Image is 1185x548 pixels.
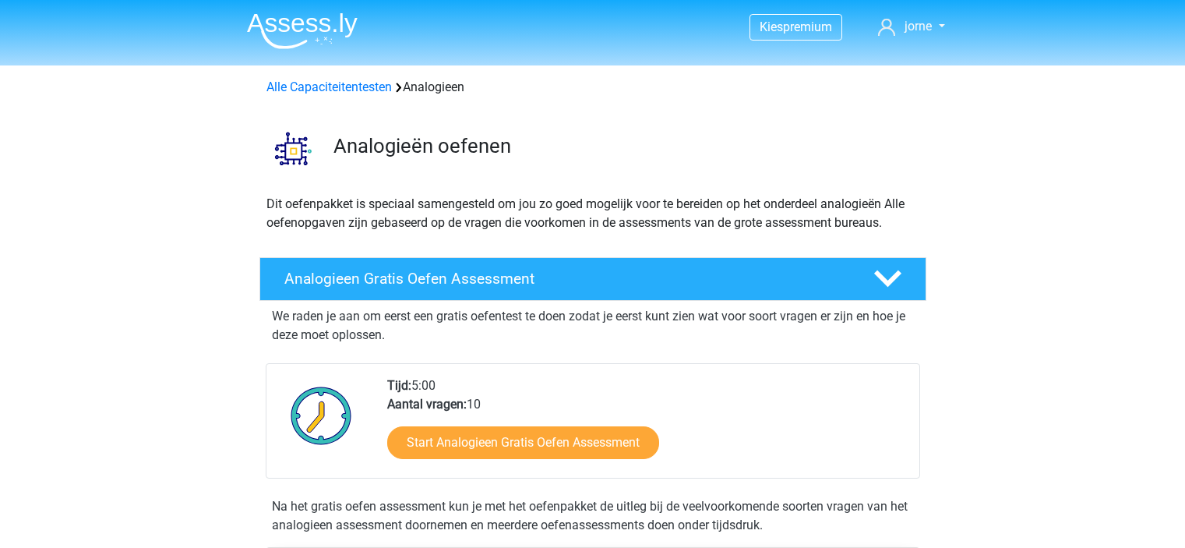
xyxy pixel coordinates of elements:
b: Aantal vragen: [387,397,467,412]
img: Klok [282,377,361,454]
p: Dit oefenpakket is speciaal samengesteld om jou zo goed mogelijk voor te bereiden op het onderdee... [266,195,919,232]
span: premium [783,19,832,34]
a: Start Analogieen Gratis Oefen Assessment [387,426,659,459]
b: Tijd: [387,378,411,393]
a: Alle Capaciteitentesten [266,80,392,94]
img: Assessly [247,12,358,49]
span: jorne [905,19,932,34]
h4: Analogieen Gratis Oefen Assessment [284,270,848,288]
div: Na het gratis oefen assessment kun je met het oefenpakket de uitleg bij de veelvoorkomende soorte... [266,497,920,535]
a: Kiespremium [750,16,841,37]
div: Analogieen [260,78,926,97]
a: Analogieen Gratis Oefen Assessment [253,257,933,301]
img: analogieen [260,115,326,182]
div: 5:00 10 [376,377,919,478]
a: jorne [872,17,950,36]
p: We raden je aan om eerst een gratis oefentest te doen zodat je eerst kunt zien wat voor soort vra... [272,307,914,345]
h3: Analogieën oefenen [333,134,914,158]
span: Kies [760,19,783,34]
